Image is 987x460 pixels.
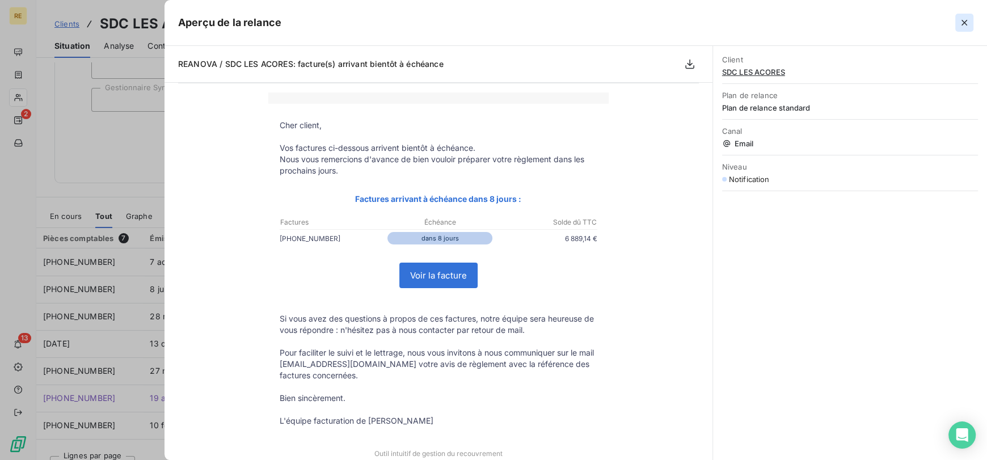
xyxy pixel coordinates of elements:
div: Open Intercom Messenger [948,421,976,449]
p: Factures [280,217,387,227]
a: Voir la facture [400,263,477,288]
p: Bien sincèrement. [280,393,597,404]
p: Si vous avez des questions à propos de ces factures, notre équipe sera heureuse de vous répondre ... [280,313,597,336]
span: Email [722,139,978,148]
span: Client [722,55,978,64]
p: Cher client, [280,120,597,131]
span: Niveau [722,162,978,171]
p: L'équipe facturation de [PERSON_NAME] [280,415,597,427]
span: Plan de relance standard [722,103,978,112]
h5: Aperçu de la relance [178,15,281,31]
p: 6 889,14 € [492,233,597,244]
span: Plan de relance [722,91,978,100]
p: Solde dû TTC [493,217,597,227]
span: Canal [722,126,978,136]
p: dans 8 jours [387,232,492,244]
p: Pour faciliter le suivi et le lettrage, nous vous invitons à nous communiquer sur le mail [EMAIL_... [280,347,597,381]
p: Nous vous remercions d'avance de bien vouloir préparer votre règlement dans les prochains jours. [280,154,597,176]
span: Notification [729,175,770,184]
span: SDC LES ACORES [722,67,978,77]
span: REANOVA / SDC LES ACORES: facture(s) arrivant bientôt à échéance [178,59,444,69]
p: [PHONE_NUMBER] [280,233,387,244]
p: Échéance [388,217,492,227]
p: Factures arrivant à échéance dans 8 jours : [280,192,597,205]
p: Vos factures ci-dessous arrivent bientôt à échéance. [280,142,597,154]
td: Outil intuitif de gestion du recouvrement [268,438,609,458]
